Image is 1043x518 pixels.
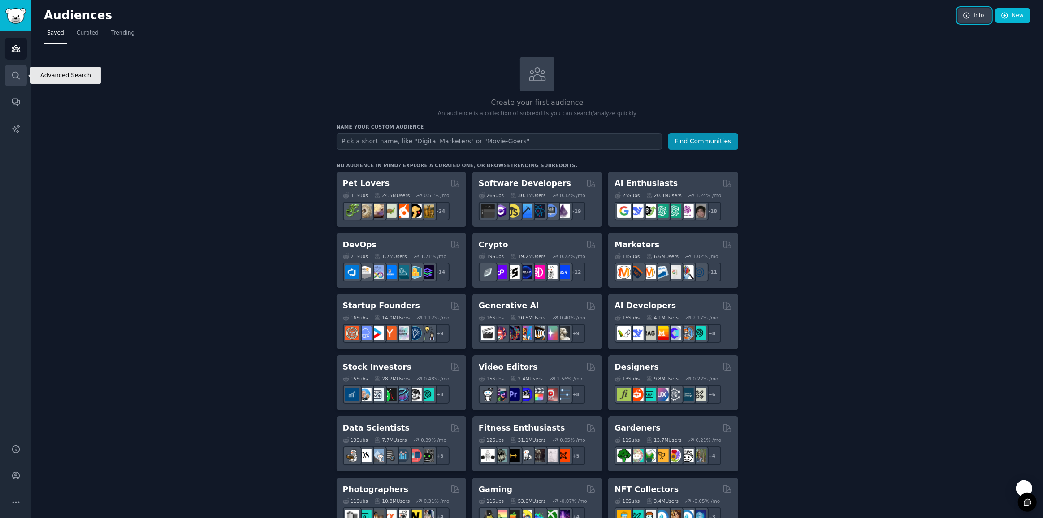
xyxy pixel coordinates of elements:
img: azuredevops [345,265,359,279]
h2: Crypto [479,239,508,250]
div: 0.22 % /mo [693,376,718,382]
h2: Gaming [479,484,512,495]
div: + 14 [431,263,450,281]
div: + 11 [702,263,721,281]
a: New [995,8,1030,23]
div: + 6 [702,385,721,404]
div: 4.1M Users [646,315,679,321]
img: PetAdvice [408,204,422,218]
img: SaaS [358,326,372,340]
img: dataengineering [383,449,397,462]
img: typography [617,388,631,401]
img: indiehackers [395,326,409,340]
div: 0.48 % /mo [424,376,450,382]
div: 53.0M Users [510,498,545,504]
img: ArtificalIntelligence [692,204,706,218]
img: ballpython [358,204,372,218]
img: starryai [544,326,558,340]
div: 31 Sub s [343,192,368,199]
div: 18 Sub s [615,253,640,259]
img: defiblockchain [531,265,545,279]
div: 0.39 % /mo [421,437,446,443]
img: dividends [345,388,359,401]
img: ycombinator [383,326,397,340]
img: Entrepreneurship [408,326,422,340]
div: 14.0M Users [374,315,410,321]
div: 0.21 % /mo [696,437,721,443]
div: 2.17 % /mo [693,315,718,321]
span: Curated [77,29,99,37]
img: web3 [519,265,532,279]
h2: Gardeners [615,423,661,434]
img: elixir [556,204,570,218]
img: MistralAI [655,326,669,340]
img: software [481,204,495,218]
div: + 9 [431,324,450,343]
div: 15 Sub s [343,376,368,382]
img: statistics [370,449,384,462]
img: herpetology [345,204,359,218]
img: StocksAndTrading [395,388,409,401]
img: GardeningUK [655,449,669,462]
h2: Startup Founders [343,300,420,311]
img: DeepSeek [630,326,644,340]
img: platformengineering [395,265,409,279]
img: flowers [667,449,681,462]
div: 28.7M Users [374,376,410,382]
img: leopardgeckos [370,204,384,218]
button: Find Communities [668,133,738,150]
img: learndesign [680,388,694,401]
div: + 9 [567,324,585,343]
h2: Audiences [44,9,958,23]
div: 1.12 % /mo [424,315,450,321]
h2: NFT Collectors [615,484,679,495]
div: + 4 [702,446,721,465]
div: + 12 [567,263,585,281]
div: + 24 [431,202,450,220]
img: UX_Design [692,388,706,401]
img: chatgpt_prompts_ [667,204,681,218]
div: 20.8M Users [646,192,682,199]
img: PlatformEngineers [420,265,434,279]
img: content_marketing [617,265,631,279]
h2: Pet Lovers [343,178,390,189]
img: Youtubevideo [544,388,558,401]
img: UI_Design [642,388,656,401]
div: -0.05 % /mo [693,498,720,504]
img: GYM [481,449,495,462]
img: Emailmarketing [655,265,669,279]
img: LangChain [617,326,631,340]
div: 16 Sub s [343,315,368,321]
img: UrbanGardening [680,449,694,462]
img: gopro [481,388,495,401]
img: learnjavascript [506,204,520,218]
div: 15 Sub s [615,315,640,321]
img: personaltraining [556,449,570,462]
img: dogbreed [420,204,434,218]
img: Trading [383,388,397,401]
img: Docker_DevOps [370,265,384,279]
img: datasets [408,449,422,462]
img: Rag [642,326,656,340]
div: + 18 [702,202,721,220]
img: technicalanalysis [420,388,434,401]
img: ethstaker [506,265,520,279]
div: 1.56 % /mo [557,376,582,382]
div: 24.5M Users [374,192,410,199]
div: No audience in mind? Explore a curated one, or browse . [337,162,578,168]
img: DeepSeek [630,204,644,218]
img: growmybusiness [420,326,434,340]
img: AItoolsCatalog [642,204,656,218]
h2: Photographers [343,484,409,495]
img: reactnative [531,204,545,218]
h2: Generative AI [479,300,539,311]
div: + 8 [431,385,450,404]
img: analytics [395,449,409,462]
div: 6.6M Users [646,253,679,259]
img: 0xPolygon [493,265,507,279]
div: 21 Sub s [343,253,368,259]
img: csharp [493,204,507,218]
img: premiere [506,388,520,401]
div: 13 Sub s [343,437,368,443]
div: 11 Sub s [615,437,640,443]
